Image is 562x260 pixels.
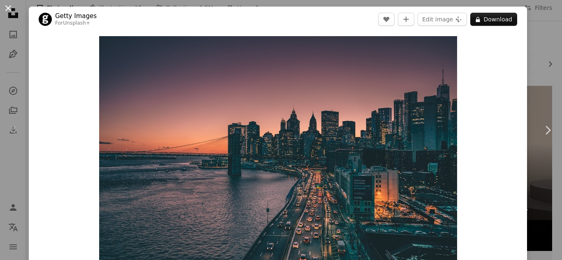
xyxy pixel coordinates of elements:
[39,13,52,26] img: Go to Getty Images's profile
[55,20,97,27] div: For
[470,13,517,26] button: Download
[533,91,562,170] a: Next
[63,20,90,26] a: Unsplash+
[378,13,395,26] button: Like
[418,13,467,26] button: Edit image
[55,12,97,20] a: Getty Images
[398,13,414,26] button: Add to Collection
